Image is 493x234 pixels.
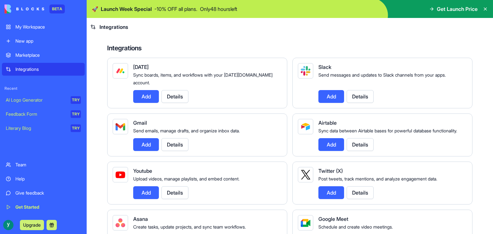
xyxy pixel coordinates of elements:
[133,138,159,151] button: Add
[2,94,85,106] a: AI Logo GeneratorTRY
[3,220,13,230] img: ACg8ocKedwatMJYuqTar0EdZjECn0ask1iR7Bvz4_4Qh69mzKvvIeA=s96-c
[2,187,85,199] a: Give feedback
[133,168,152,174] span: Youtube
[200,5,237,13] p: Only 48 hours left
[71,124,81,132] div: TRY
[161,138,188,151] button: Details
[318,64,331,70] span: Slack
[71,96,81,104] div: TRY
[318,168,343,174] span: Twitter (X)
[318,216,348,222] span: Google Meet
[2,201,85,213] a: Get Started
[133,216,148,222] span: Asana
[4,4,65,13] a: BETA
[107,44,472,53] h4: Integrations
[318,138,344,151] button: Add
[71,110,81,118] div: TRY
[4,4,44,13] img: logo
[2,35,85,47] a: New app
[99,23,128,31] span: Integrations
[318,90,344,103] button: Add
[347,90,374,103] button: Details
[15,24,81,30] div: My Workspace
[318,224,393,230] span: Schedule and create video meetings.
[437,5,478,13] span: Get Launch Price
[2,172,85,185] a: Help
[20,220,44,230] button: Upgrade
[318,120,337,126] span: Airtable
[2,63,85,76] a: Integrations
[15,52,81,58] div: Marketplace
[133,90,159,103] button: Add
[133,186,159,199] button: Add
[318,128,457,133] span: Sync data between Airtable bases for powerful database functionality.
[347,138,374,151] button: Details
[2,21,85,33] a: My Workspace
[133,120,147,126] span: Gmail
[15,176,81,182] div: Help
[2,86,85,91] span: Recent
[133,176,239,181] span: Upload videos, manage playlists, and embed content.
[161,186,188,199] button: Details
[101,5,152,13] span: Launch Week Special
[2,108,85,121] a: Feedback FormTRY
[92,5,98,13] span: 🚀
[2,122,85,135] a: Literary BlogTRY
[15,162,81,168] div: Team
[20,221,44,228] a: Upgrade
[15,38,81,44] div: New app
[133,128,240,133] span: Send emails, manage drafts, and organize inbox data.
[154,5,197,13] p: - 10 % OFF all plans.
[133,64,149,70] span: [DATE]
[318,176,437,181] span: Post tweets, track mentions, and analyze engagement data.
[133,224,246,230] span: Create tasks, update projects, and sync team workflows.
[15,190,81,196] div: Give feedback
[15,66,81,72] div: Integrations
[347,186,374,199] button: Details
[49,4,65,13] div: BETA
[6,125,66,131] div: Literary Blog
[6,97,66,103] div: AI Logo Generator
[2,49,85,62] a: Marketplace
[133,72,272,85] span: Sync boards, items, and workflows with your [DATE][DOMAIN_NAME] account.
[2,158,85,171] a: Team
[161,90,188,103] button: Details
[318,186,344,199] button: Add
[15,204,81,210] div: Get Started
[318,72,446,78] span: Send messages and updates to Slack channels from your apps.
[6,111,66,117] div: Feedback Form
